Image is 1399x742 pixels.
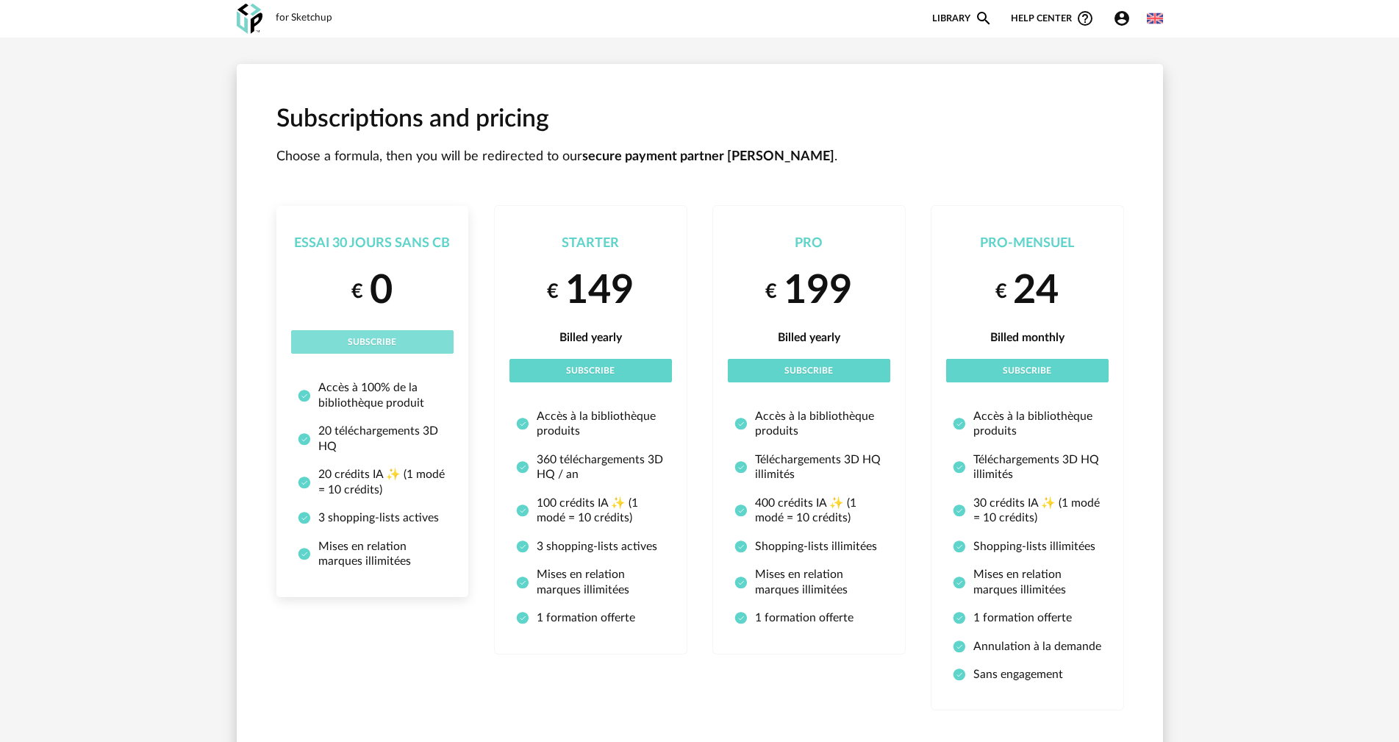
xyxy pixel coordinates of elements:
li: 1 formation offerte [953,610,1102,625]
span: 199 [784,271,852,311]
strong: secure payment partner [PERSON_NAME] [582,150,834,163]
span: 0 [370,271,393,311]
li: 20 crédits IA ✨ (1 modé = 10 crédits) [298,467,447,497]
span: Help Circle Outline icon [1076,10,1094,27]
li: Mises en relation marques illimitées [516,567,665,597]
img: OXP [237,4,262,34]
li: Annulation à la demande [953,639,1102,654]
li: Shopping-lists illimitées [734,539,884,554]
li: Shopping-lists illimitées [953,539,1102,554]
div: Pro [728,235,890,252]
li: Accès à la bibliothèque produits [953,409,1102,439]
span: Magnify icon [975,10,992,27]
span: Account Circle icon [1113,10,1131,27]
li: Téléchargements 3D HQ illimités [734,452,884,482]
li: Mises en relation marques illimitées [734,567,884,597]
span: Billed yearly [559,332,622,343]
span: Billed yearly [778,332,840,343]
li: Téléchargements 3D HQ illimités [953,452,1102,482]
span: Billed monthly [990,332,1065,343]
div: for Sketchup [276,12,332,25]
li: 30 crédits IA ✨ (1 modé = 10 crédits) [953,496,1102,526]
span: Subscribe [784,366,833,375]
p: Choose a formula, then you will be redirected to our . [276,149,1123,165]
li: Accès à la bibliothèque produits [734,409,884,439]
small: € [351,279,363,304]
li: 1 formation offerte [734,610,884,625]
div: Starter [509,235,672,252]
small: € [765,279,777,304]
span: Subscribe [1003,366,1051,375]
small: € [995,279,1007,304]
button: Subscribe [291,330,454,354]
li: Accès à la bibliothèque produits [516,409,665,439]
li: 400 crédits IA ✨ (1 modé = 10 crédits) [734,496,884,526]
small: € [547,279,559,304]
li: Mises en relation marques illimitées [298,539,447,569]
li: 360 téléchargements 3D HQ / an [516,452,665,482]
img: us [1147,10,1163,26]
button: Subscribe [946,359,1109,382]
span: Account Circle icon [1113,10,1137,27]
button: Subscribe [728,359,890,382]
span: Subscribe [348,338,396,346]
li: 1 formation offerte [516,610,665,625]
div: Pro-Mensuel [946,235,1109,252]
li: 20 téléchargements 3D HQ [298,424,447,454]
h1: Subscriptions and pricing [276,104,1123,136]
li: Accès à 100% de la bibliothèque produit [298,380,447,410]
li: Mises en relation marques illimitées [953,567,1102,597]
li: Sans engagement [953,667,1102,682]
div: Essai 30 jours sans CB [291,235,454,252]
li: 100 crédits IA ✨ (1 modé = 10 crédits) [516,496,665,526]
span: 149 [565,271,634,311]
span: Help centerHelp Circle Outline icon [1011,10,1094,27]
span: Subscribe [566,366,615,375]
li: 3 shopping-lists actives [516,539,665,554]
span: 24 [1013,271,1059,311]
a: LibraryMagnify icon [932,10,992,27]
button: Subscribe [509,359,672,382]
li: 3 shopping-lists actives [298,510,447,525]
